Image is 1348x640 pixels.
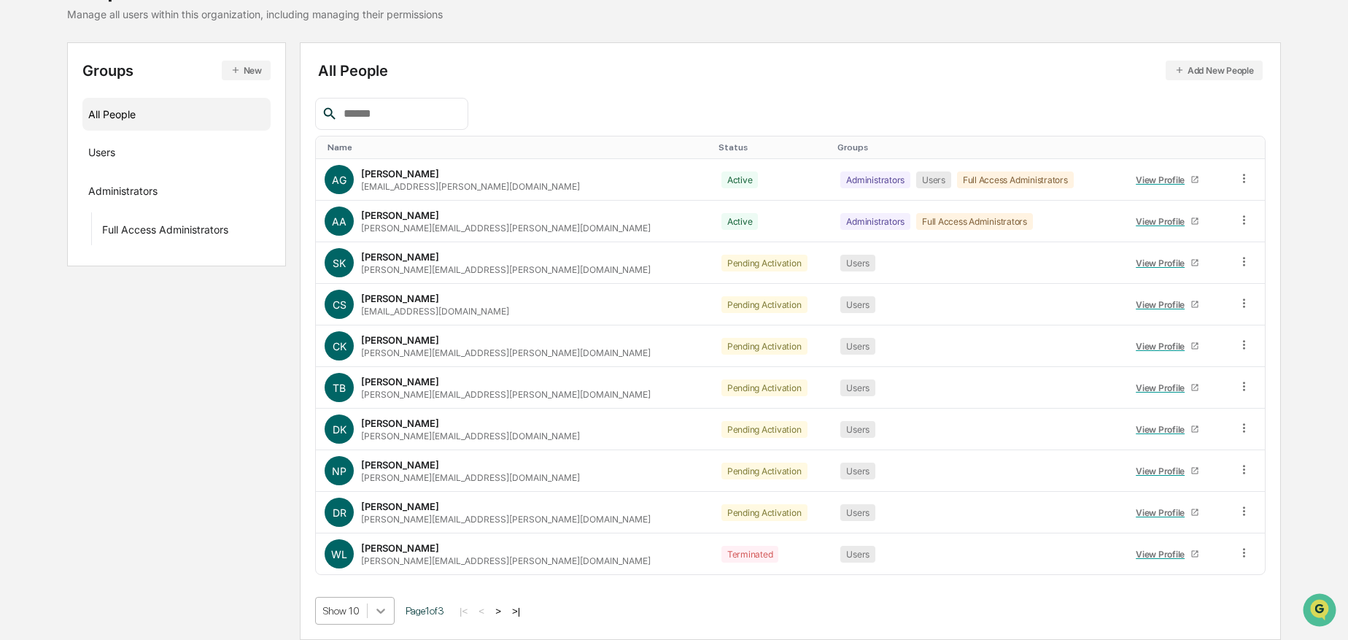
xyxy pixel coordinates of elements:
[88,102,264,126] div: All People
[721,546,779,563] div: Terminated
[361,555,651,566] div: [PERSON_NAME][EMAIL_ADDRESS][PERSON_NAME][DOMAIN_NAME]
[333,423,346,436] span: DK
[88,146,115,163] div: Users
[508,605,524,617] button: >|
[318,61,1263,80] div: All People
[837,142,1115,153] div: Toggle SortBy
[50,126,185,138] div: We're available if you need us!
[9,178,100,204] a: 🖐️Preclearance
[361,223,651,234] div: [PERSON_NAME][EMAIL_ADDRESS][PERSON_NAME][DOMAIN_NAME]
[1127,142,1223,153] div: Toggle SortBy
[333,257,346,269] span: SK
[1130,377,1206,399] a: View Profile
[145,247,177,258] span: Pylon
[15,31,266,54] p: How can we help?
[333,298,346,311] span: CS
[474,605,489,617] button: <
[1240,142,1258,153] div: Toggle SortBy
[361,334,439,346] div: [PERSON_NAME]
[1136,299,1190,310] div: View Profile
[721,379,807,396] div: Pending Activation
[1136,507,1190,518] div: View Profile
[361,347,651,358] div: [PERSON_NAME][EMAIL_ADDRESS][PERSON_NAME][DOMAIN_NAME]
[9,206,98,232] a: 🔎Data Lookup
[67,8,443,20] div: Manage all users within this organization, including managing their permissions
[406,605,444,617] span: Page 1 of 3
[103,247,177,258] a: Powered byPylon
[15,185,26,197] div: 🖐️
[721,255,807,271] div: Pending Activation
[29,212,92,226] span: Data Lookup
[361,472,580,483] div: [PERSON_NAME][EMAIL_ADDRESS][DOMAIN_NAME]
[82,61,270,80] div: Groups
[840,504,875,521] div: Users
[361,514,651,525] div: [PERSON_NAME][EMAIL_ADDRESS][PERSON_NAME][DOMAIN_NAME]
[455,605,472,617] button: |<
[721,213,759,230] div: Active
[38,66,241,82] input: Clear
[957,171,1074,188] div: Full Access Administrators
[840,338,875,355] div: Users
[1301,592,1341,631] iframe: Open customer support
[1130,252,1206,274] a: View Profile
[361,417,439,429] div: [PERSON_NAME]
[916,213,1033,230] div: Full Access Administrators
[361,251,439,263] div: [PERSON_NAME]
[840,296,875,313] div: Users
[721,171,759,188] div: Active
[361,293,439,304] div: [PERSON_NAME]
[29,184,94,198] span: Preclearance
[840,379,875,396] div: Users
[1136,174,1190,185] div: View Profile
[840,463,875,479] div: Users
[361,306,509,317] div: [EMAIL_ADDRESS][DOMAIN_NAME]
[1136,382,1190,393] div: View Profile
[1130,418,1206,441] a: View Profile
[248,116,266,134] button: Start new chat
[332,465,346,477] span: NP
[332,174,346,186] span: AG
[840,421,875,438] div: Users
[1136,424,1190,435] div: View Profile
[361,431,580,442] div: [PERSON_NAME][EMAIL_ADDRESS][DOMAIN_NAME]
[1136,549,1190,560] div: View Profile
[1136,258,1190,269] div: View Profile
[361,501,439,512] div: [PERSON_NAME]
[1130,293,1206,316] a: View Profile
[222,61,271,80] button: New
[361,389,651,400] div: [PERSON_NAME][EMAIL_ADDRESS][PERSON_NAME][DOMAIN_NAME]
[721,421,807,438] div: Pending Activation
[1130,460,1206,482] a: View Profile
[1166,61,1263,80] button: Add New People
[333,340,346,352] span: CK
[102,223,228,241] div: Full Access Administrators
[106,185,117,197] div: 🗄️
[120,184,181,198] span: Attestations
[1130,501,1206,524] a: View Profile
[840,171,910,188] div: Administrators
[840,546,875,563] div: Users
[721,296,807,313] div: Pending Activation
[361,542,439,554] div: [PERSON_NAME]
[361,459,439,471] div: [PERSON_NAME]
[361,376,439,388] div: [PERSON_NAME]
[328,142,707,153] div: Toggle SortBy
[100,178,187,204] a: 🗄️Attestations
[916,171,951,188] div: Users
[361,264,651,275] div: [PERSON_NAME][EMAIL_ADDRESS][PERSON_NAME][DOMAIN_NAME]
[361,181,580,192] div: [EMAIL_ADDRESS][PERSON_NAME][DOMAIN_NAME]
[50,112,239,126] div: Start new chat
[840,255,875,271] div: Users
[1136,341,1190,352] div: View Profile
[1136,466,1190,477] div: View Profile
[332,215,346,228] span: AA
[840,213,910,230] div: Administrators
[1136,216,1190,227] div: View Profile
[721,338,807,355] div: Pending Activation
[721,504,807,521] div: Pending Activation
[331,548,347,560] span: WL
[1130,169,1206,191] a: View Profile
[361,209,439,221] div: [PERSON_NAME]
